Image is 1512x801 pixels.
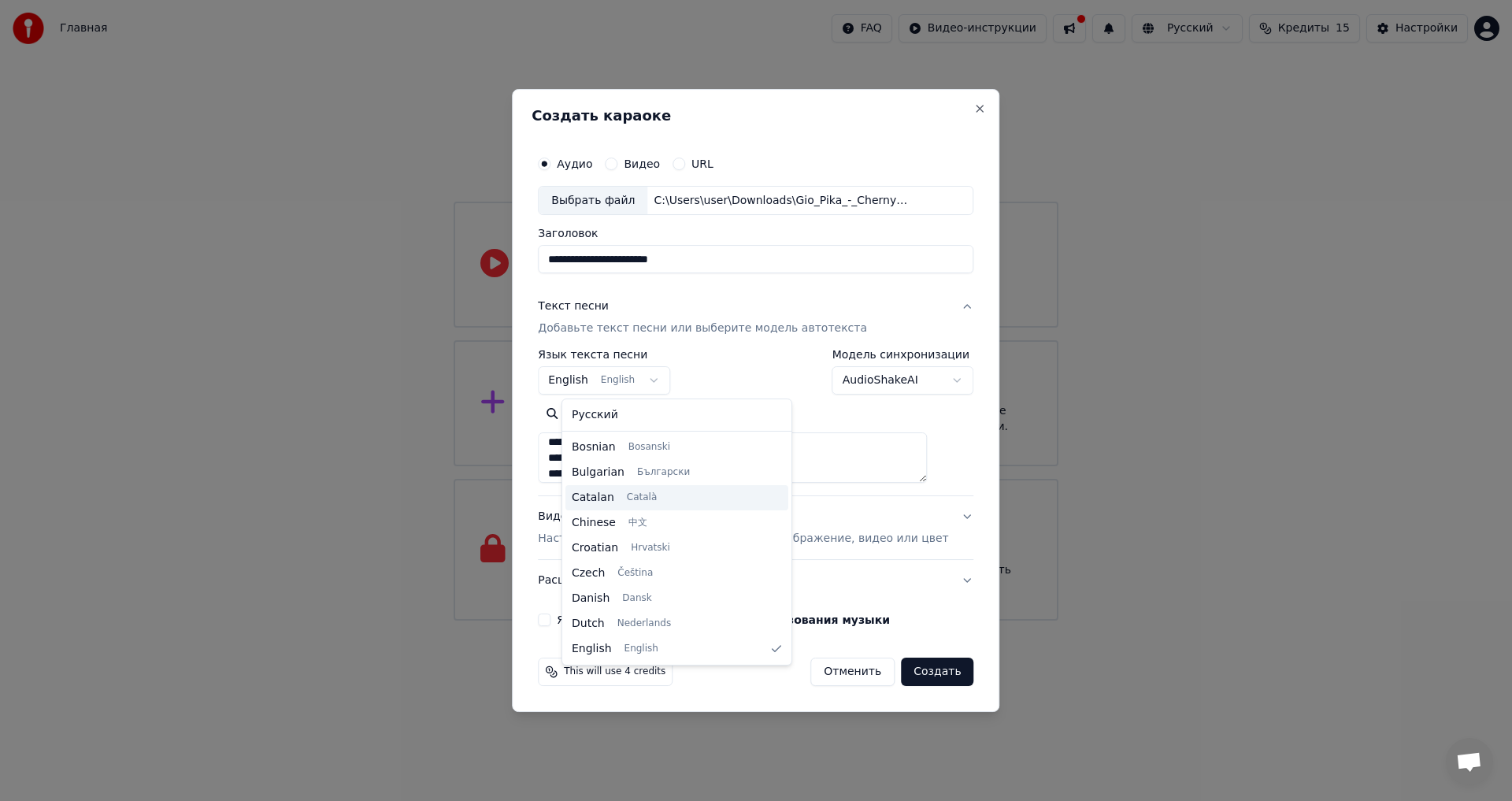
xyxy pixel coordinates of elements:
span: English [624,643,658,655]
span: Chinese [572,515,616,531]
span: Catalan [572,490,614,506]
span: English [572,641,612,657]
span: Dansk [622,592,651,605]
span: Croatian [572,540,618,556]
span: Nederlands [617,617,671,630]
span: Bosanski [628,441,670,454]
span: Bulgarian [572,465,624,480]
span: Čeština [617,567,653,580]
span: Български [637,466,690,479]
span: Czech [572,566,605,581]
span: Català [627,491,657,504]
span: Dutch [572,616,605,632]
span: 中文 [628,517,647,529]
span: Danish [572,591,610,606]
span: Русский [572,407,618,423]
span: Bosnian [572,439,616,455]
span: Hrvatski [631,542,670,554]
